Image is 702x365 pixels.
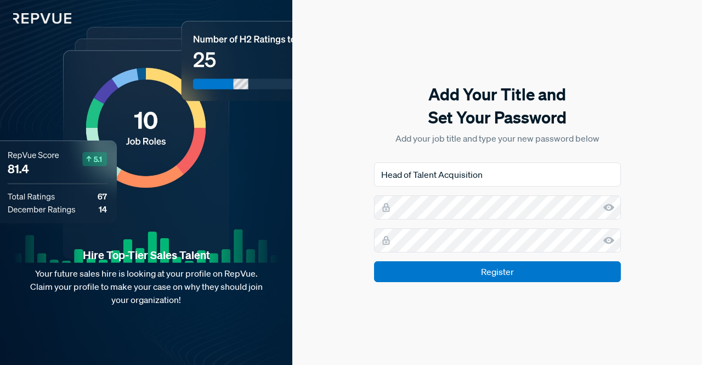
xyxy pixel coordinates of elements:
[374,132,621,145] p: Add your job title and type your new password below
[18,248,275,262] strong: Hire Top-Tier Sales Talent
[374,162,621,187] input: Job Title
[374,83,621,129] h5: Add Your Title and Set Your Password
[18,267,275,306] p: Your future sales hire is looking at your profile on RepVue. Claim your profile to make your case...
[374,261,621,282] input: Register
